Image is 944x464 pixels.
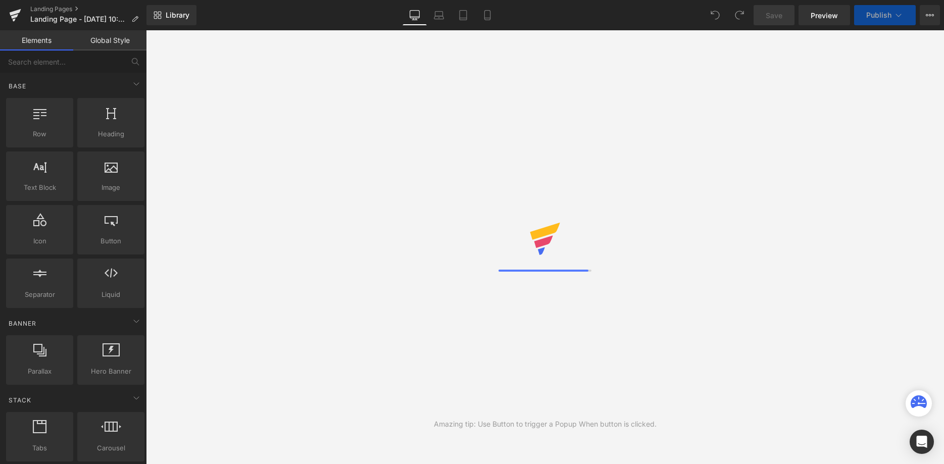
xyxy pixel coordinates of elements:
span: Parallax [9,366,70,377]
span: Publish [866,11,891,19]
span: Heading [80,129,141,139]
div: Open Intercom Messenger [910,430,934,454]
span: Banner [8,319,37,328]
span: Separator [9,289,70,300]
span: Carousel [80,443,141,453]
a: Tablet [451,5,475,25]
span: Preview [811,10,838,21]
span: Library [166,11,189,20]
button: More [920,5,940,25]
span: Tabs [9,443,70,453]
span: Save [766,10,782,21]
span: Button [80,236,141,246]
span: Text Block [9,182,70,193]
button: Redo [729,5,750,25]
span: Liquid [80,289,141,300]
span: Hero Banner [80,366,141,377]
span: Icon [9,236,70,246]
span: Landing Page - [DATE] 10:28:38 [30,15,127,23]
span: Stack [8,395,32,405]
span: Base [8,81,27,91]
a: Desktop [403,5,427,25]
a: Preview [799,5,850,25]
a: Laptop [427,5,451,25]
a: Global Style [73,30,146,50]
span: Row [9,129,70,139]
button: Publish [854,5,916,25]
div: Amazing tip: Use Button to trigger a Popup When button is clicked. [434,419,657,430]
a: Mobile [475,5,500,25]
a: New Library [146,5,196,25]
a: Landing Pages [30,5,146,13]
span: Image [80,182,141,193]
button: Undo [705,5,725,25]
